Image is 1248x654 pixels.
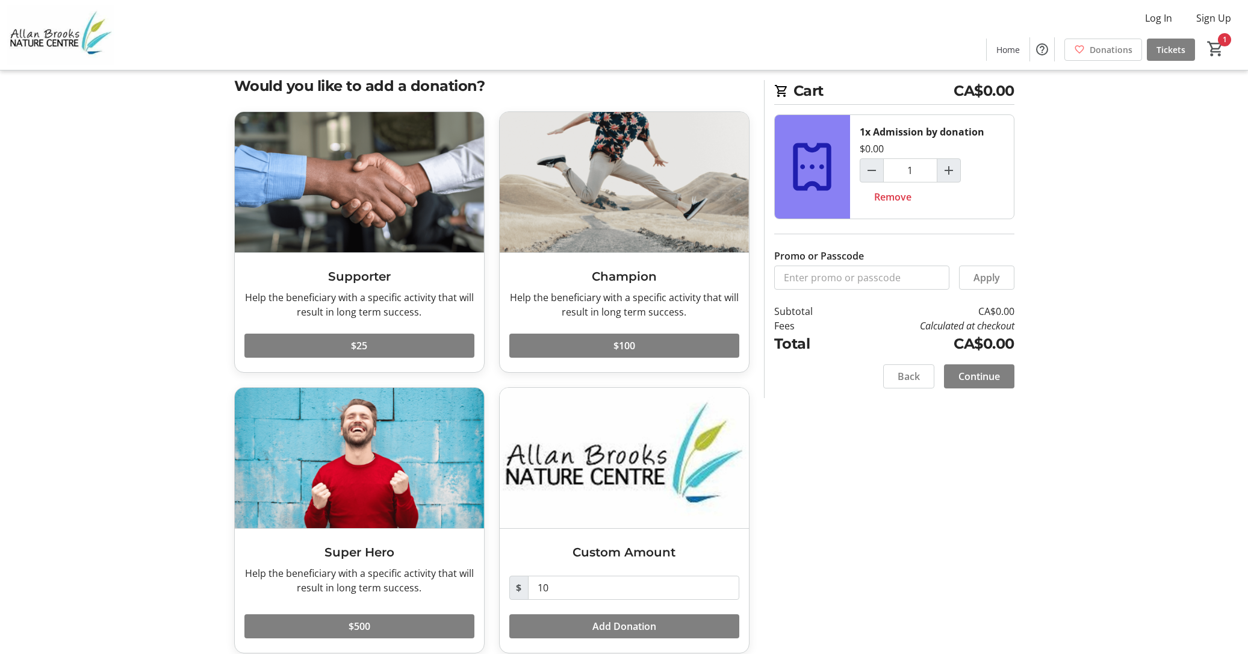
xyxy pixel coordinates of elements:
td: Fees [774,319,844,333]
div: $0.00 [860,142,884,156]
span: CA$0.00 [954,80,1014,102]
button: $500 [244,614,474,638]
a: Home [987,39,1029,61]
img: Allan Brooks Nature Centre's Logo [7,5,114,65]
input: Donation Amount [528,576,739,600]
img: Champion [500,112,749,252]
h3: Super Hero [244,543,474,561]
img: Supporter [235,112,484,252]
span: Continue [958,369,1000,384]
span: Donations [1090,43,1132,56]
img: Custom Amount [500,388,749,528]
button: Continue [944,364,1014,388]
span: Log In [1145,11,1172,25]
button: Back [883,364,934,388]
td: Total [774,333,844,355]
input: Admission by donation Quantity [883,158,937,182]
td: Subtotal [774,304,844,319]
h3: Champion [509,267,739,285]
button: Remove [860,185,926,209]
div: 1x Admission by donation [860,125,984,139]
button: Cart [1205,38,1226,60]
span: Sign Up [1196,11,1231,25]
h2: Would you like to add a donation? [234,75,750,97]
span: Add Donation [592,619,656,634]
td: CA$0.00 [843,333,1014,355]
a: Donations [1064,39,1142,61]
button: $25 [244,334,474,358]
h3: Supporter [244,267,474,285]
input: Enter promo or passcode [774,266,949,290]
span: $500 [349,619,370,634]
span: Apply [973,270,1000,285]
div: Help the beneficiary with a specific activity that will result in long term success. [509,290,739,319]
a: Tickets [1147,39,1195,61]
span: Home [996,43,1020,56]
button: Log In [1135,8,1182,28]
span: $25 [351,338,367,353]
button: $100 [509,334,739,358]
div: Help the beneficiary with a specific activity that will result in long term success. [244,566,474,595]
span: $ [509,576,529,600]
button: Decrement by one [860,159,883,182]
td: CA$0.00 [843,304,1014,319]
span: Remove [874,190,911,204]
button: Increment by one [937,159,960,182]
label: Promo or Passcode [774,249,864,263]
img: Super Hero [235,388,484,528]
span: Back [898,369,920,384]
span: $100 [613,338,635,353]
button: Add Donation [509,614,739,638]
td: Calculated at checkout [843,319,1014,333]
button: Apply [959,266,1014,290]
button: Help [1030,37,1054,61]
div: Help the beneficiary with a specific activity that will result in long term success. [244,290,474,319]
h3: Custom Amount [509,543,739,561]
h2: Cart [774,80,1014,105]
button: Sign Up [1187,8,1241,28]
span: Tickets [1156,43,1185,56]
